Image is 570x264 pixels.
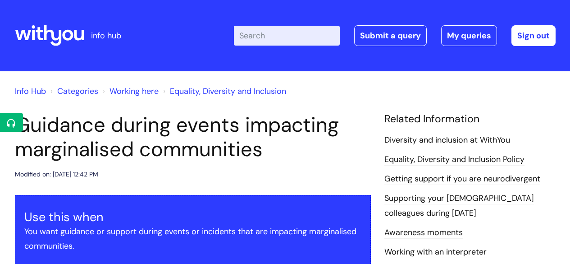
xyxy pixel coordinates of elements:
a: Info Hub [15,86,46,97]
a: Diversity and inclusion at WithYou [384,134,510,146]
li: Solution home [48,84,98,98]
h4: Related Information [384,113,556,125]
p: You want guidance or support during events or incidents that are impacting marginalised communities. [24,224,361,254]
a: Working here [109,86,159,97]
a: Working with an interpreter [384,246,487,258]
li: Working here [100,84,159,98]
div: Modified on: [DATE] 12:42 PM [15,169,98,180]
input: Search [234,26,340,46]
a: Supporting your [DEMOGRAPHIC_DATA] colleagues during [DATE] [384,193,534,219]
a: Equality, Diversity and Inclusion Policy [384,154,524,166]
p: info hub [91,28,121,43]
a: Equality, Diversity and Inclusion [170,86,286,97]
a: Awareness moments [384,227,463,239]
h1: Guidance during events impacting marginalised communities [15,113,371,162]
a: Submit a query [354,25,427,46]
a: Categories [57,86,98,97]
a: Sign out [511,25,556,46]
div: | - [234,25,556,46]
li: Equality, Diversity and Inclusion [161,84,286,98]
a: My queries [441,25,497,46]
a: Getting support if you are neurodivergent [384,173,540,185]
h3: Use this when [24,210,361,224]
